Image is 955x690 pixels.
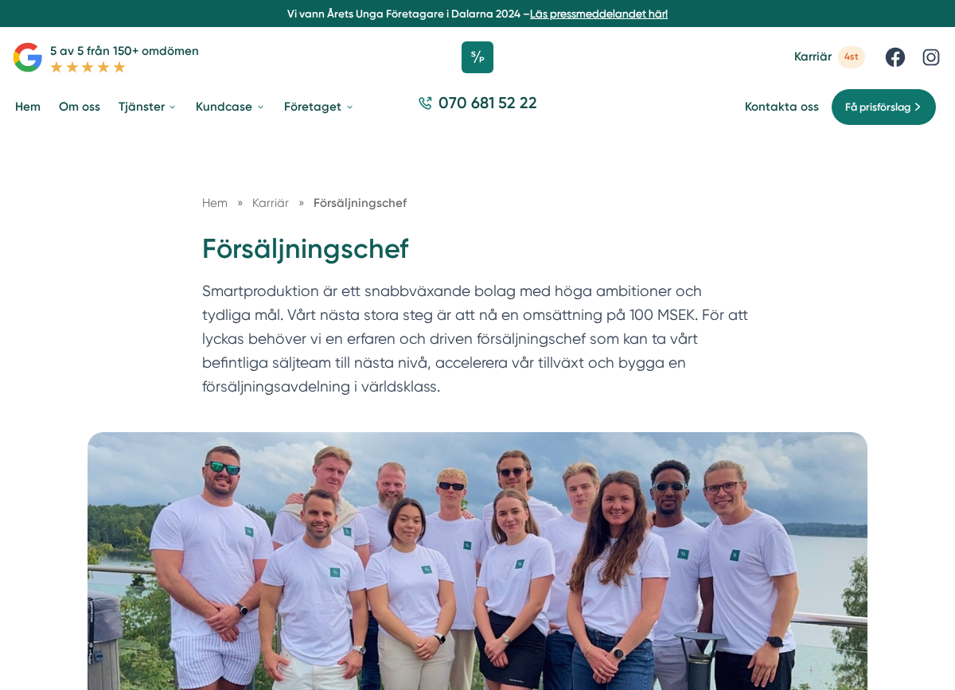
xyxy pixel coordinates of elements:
span: Få prisförslag [845,99,910,115]
p: Smartproduktion är ett snabbväxande bolag med höga ambitioner och tydliga mål. Vårt nästa stora s... [202,279,753,406]
a: Tjänster [115,88,181,127]
span: » [237,193,243,212]
a: Karriär 4st [794,46,865,68]
h1: Försäljningschef [202,231,753,279]
a: Företaget [281,88,357,127]
a: Hem [202,196,228,210]
nav: Breadcrumb [202,193,753,212]
span: 4st [838,46,865,68]
a: Hem [12,88,44,127]
a: Kontakta oss [745,99,819,115]
a: Få prisförslag [831,88,937,126]
span: 070 681 52 22 [439,92,537,115]
a: Karriär [252,196,292,210]
span: » [298,193,304,212]
p: Vi vann Årets Unga Företagare i Dalarna 2024 – [6,6,949,21]
a: Försäljningschef [314,196,407,210]
a: Läs pressmeddelandet här! [530,7,668,20]
a: Kundcase [193,88,268,127]
a: Om oss [56,88,103,127]
a: 070 681 52 22 [412,92,544,123]
span: Karriär [252,196,289,210]
p: 5 av 5 från 150+ omdömen [50,41,199,60]
span: Karriär [794,49,832,64]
